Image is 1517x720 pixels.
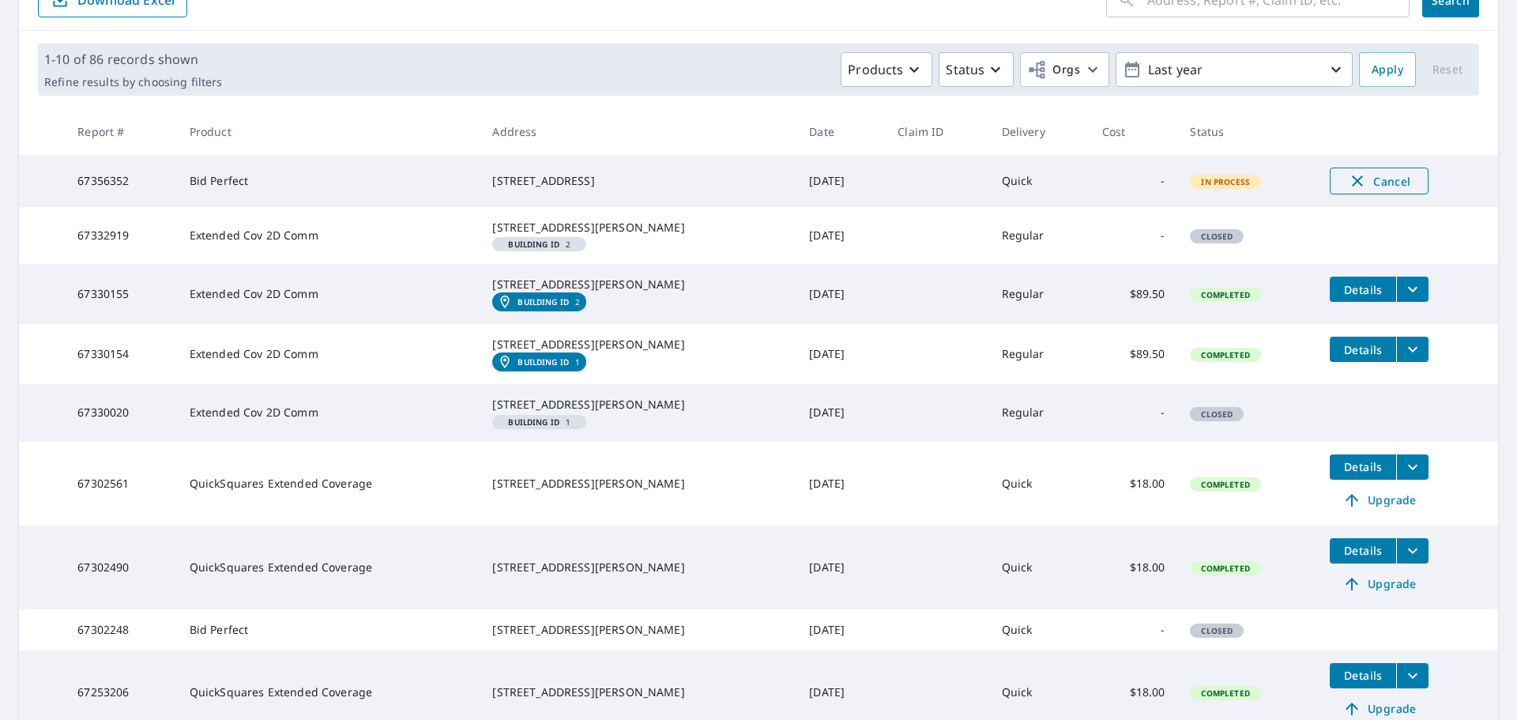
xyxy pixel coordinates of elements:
[1396,663,1429,688] button: filesDropdownBtn-67253206
[499,240,580,248] span: 2
[177,264,480,324] td: Extended Cov 2D Comm
[1396,454,1429,480] button: filesDropdownBtn-67302561
[1330,454,1396,480] button: detailsBtn-67302561
[499,418,580,426] span: 1
[796,384,885,441] td: [DATE]
[44,75,222,89] p: Refine results by choosing filters
[989,264,1090,324] td: Regular
[1191,349,1259,360] span: Completed
[989,609,1090,650] td: Quick
[796,155,885,207] td: [DATE]
[1330,538,1396,564] button: detailsBtn-67302490
[1339,699,1419,718] span: Upgrade
[796,442,885,526] td: [DATE]
[65,324,177,384] td: 67330154
[1330,277,1396,302] button: detailsBtn-67330155
[1027,60,1080,80] span: Orgs
[1191,231,1242,242] span: Closed
[1330,663,1396,688] button: detailsBtn-67253206
[177,609,480,650] td: Bid Perfect
[1142,56,1327,84] p: Last year
[492,220,784,236] div: [STREET_ADDRESS][PERSON_NAME]
[885,108,988,155] th: Claim ID
[1020,52,1109,87] button: Orgs
[1090,384,1178,441] td: -
[177,207,480,264] td: Extended Cov 2D Comm
[1191,688,1259,699] span: Completed
[989,207,1090,264] td: Regular
[492,684,784,700] div: [STREET_ADDRESS][PERSON_NAME]
[1346,172,1412,190] span: Cancel
[1372,60,1403,80] span: Apply
[508,240,559,248] em: Building ID
[1330,571,1429,597] a: Upgrade
[65,108,177,155] th: Report #
[1191,563,1259,574] span: Completed
[1330,337,1396,362] button: detailsBtn-67330154
[841,52,932,87] button: Products
[492,397,784,413] div: [STREET_ADDRESS][PERSON_NAME]
[796,609,885,650] td: [DATE]
[1339,575,1419,594] span: Upgrade
[1090,526,1178,609] td: $18.00
[177,155,480,207] td: Bid Perfect
[796,324,885,384] td: [DATE]
[989,526,1090,609] td: Quick
[492,277,784,292] div: [STREET_ADDRESS][PERSON_NAME]
[177,108,480,155] th: Product
[65,609,177,650] td: 67302248
[796,207,885,264] td: [DATE]
[1339,459,1387,474] span: Details
[65,526,177,609] td: 67302490
[1191,176,1259,187] span: In Process
[44,50,222,69] p: 1-10 of 86 records shown
[508,418,559,426] em: Building ID
[1090,442,1178,526] td: $18.00
[1090,609,1178,650] td: -
[989,108,1090,155] th: Delivery
[989,384,1090,441] td: Regular
[1116,52,1353,87] button: Last year
[65,155,177,207] td: 67356352
[177,384,480,441] td: Extended Cov 2D Comm
[1090,108,1178,155] th: Cost
[492,352,586,371] a: Building ID1
[796,264,885,324] td: [DATE]
[1330,488,1429,513] a: Upgrade
[1330,168,1429,194] button: Cancel
[1396,538,1429,564] button: filesDropdownBtn-67302490
[1191,625,1242,636] span: Closed
[177,526,480,609] td: QuickSquares Extended Coverage
[989,324,1090,384] td: Regular
[492,337,784,352] div: [STREET_ADDRESS][PERSON_NAME]
[1191,289,1259,300] span: Completed
[1090,155,1178,207] td: -
[177,442,480,526] td: QuickSquares Extended Coverage
[1339,491,1419,510] span: Upgrade
[1339,543,1387,558] span: Details
[1396,277,1429,302] button: filesDropdownBtn-67330155
[518,357,569,367] em: Building ID
[1090,207,1178,264] td: -
[946,60,984,79] p: Status
[65,207,177,264] td: 67332919
[65,442,177,526] td: 67302561
[1090,264,1178,324] td: $89.50
[1396,337,1429,362] button: filesDropdownBtn-67330154
[989,155,1090,207] td: Quick
[492,476,784,492] div: [STREET_ADDRESS][PERSON_NAME]
[1339,668,1387,683] span: Details
[492,173,784,189] div: [STREET_ADDRESS]
[1090,324,1178,384] td: $89.50
[518,297,569,307] em: Building ID
[1191,479,1259,490] span: Completed
[989,442,1090,526] td: Quick
[939,52,1014,87] button: Status
[1359,52,1416,87] button: Apply
[796,526,885,609] td: [DATE]
[848,60,903,79] p: Products
[796,108,885,155] th: Date
[1177,108,1317,155] th: Status
[480,108,796,155] th: Address
[1339,342,1387,357] span: Details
